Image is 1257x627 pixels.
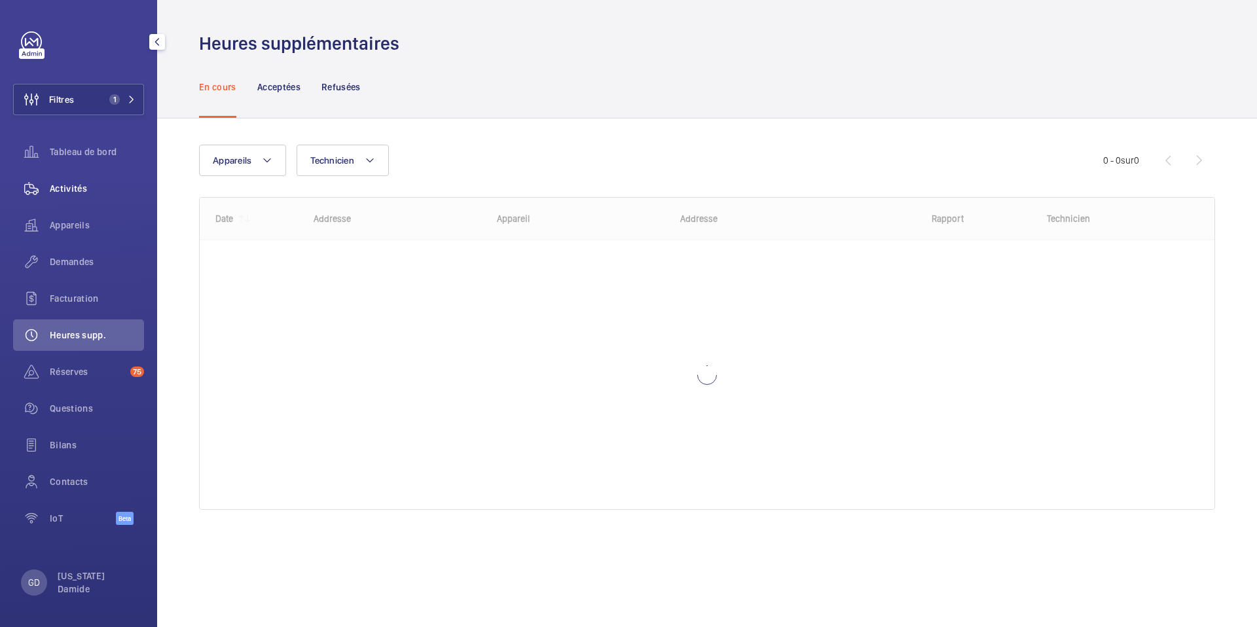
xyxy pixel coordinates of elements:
[50,512,116,525] span: IoT
[257,81,301,94] p: Acceptées
[49,93,74,106] span: Filtres
[130,367,144,377] span: 75
[13,84,144,115] button: Filtres1
[321,81,361,94] p: Refusées
[28,576,40,589] p: GD
[50,145,144,158] span: Tableau de bord
[50,292,144,305] span: Facturation
[199,81,236,94] p: En cours
[199,31,407,56] h1: Heures supplémentaires
[50,439,144,452] span: Bilans
[199,145,286,176] button: Appareils
[116,512,134,525] span: Beta
[50,255,144,268] span: Demandes
[1103,156,1139,165] span: 0 - 0 0
[50,365,125,378] span: Réserves
[50,219,144,232] span: Appareils
[213,155,251,166] span: Appareils
[50,402,144,415] span: Questions
[310,155,354,166] span: Technicien
[109,94,120,105] span: 1
[50,475,144,488] span: Contacts
[297,145,389,176] button: Technicien
[50,329,144,342] span: Heures supp.
[58,569,136,596] p: [US_STATE] Damide
[1121,155,1134,166] span: sur
[50,182,144,195] span: Activités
